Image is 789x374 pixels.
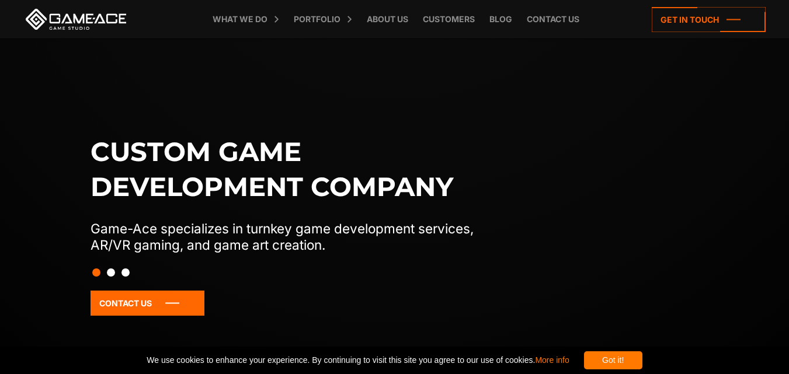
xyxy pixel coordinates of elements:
[121,263,130,282] button: Slide 3
[92,263,100,282] button: Slide 1
[584,351,642,369] div: Got it!
[91,291,204,316] a: Contact Us
[147,351,569,369] span: We use cookies to enhance your experience. By continuing to visit this site you agree to our use ...
[535,355,569,365] a: More info
[107,263,115,282] button: Slide 2
[652,7,766,32] a: Get in touch
[91,221,498,253] p: Game-Ace specializes in turnkey game development services, AR/VR gaming, and game art creation.
[91,134,498,204] h1: Custom game development company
